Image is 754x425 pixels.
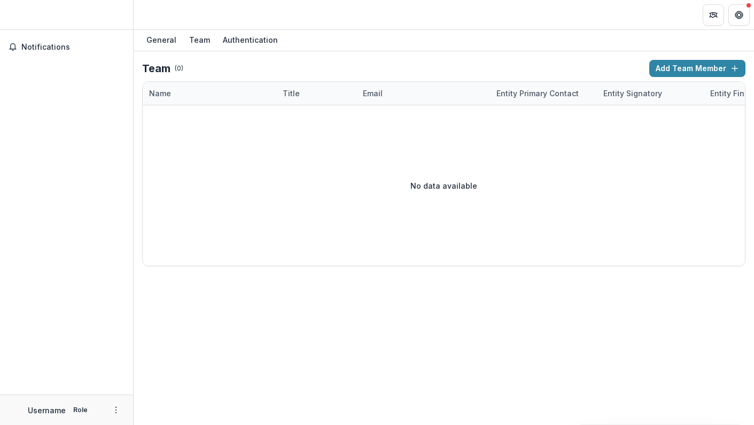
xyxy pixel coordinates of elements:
[597,82,704,105] div: Entity Signatory
[70,405,91,415] p: Role
[185,30,214,51] a: Team
[143,88,177,99] div: Name
[276,88,306,99] div: Title
[597,88,669,99] div: Entity Signatory
[21,43,125,52] span: Notifications
[143,82,276,105] div: Name
[28,405,66,416] p: Username
[276,82,356,105] div: Title
[142,30,181,51] a: General
[356,82,490,105] div: Email
[490,82,597,105] div: Entity Primary Contact
[4,38,129,56] button: Notifications
[142,62,170,75] h2: Team
[410,180,477,191] p: No data available
[142,32,181,48] div: General
[219,30,282,51] a: Authentication
[490,88,585,99] div: Entity Primary Contact
[356,88,389,99] div: Email
[110,404,122,416] button: More
[649,60,745,77] button: Add Team Member
[175,64,183,73] p: ( 0 )
[703,4,724,26] button: Partners
[728,4,750,26] button: Get Help
[185,32,214,48] div: Team
[219,32,282,48] div: Authentication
